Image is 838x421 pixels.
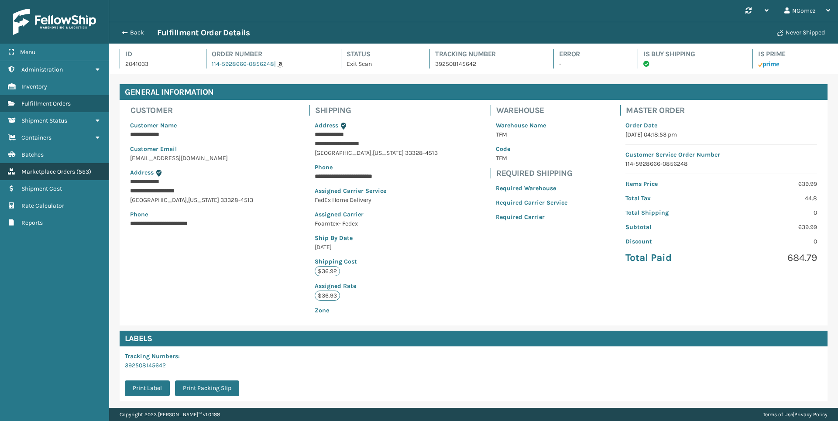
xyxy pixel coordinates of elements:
span: Inventory [21,83,47,90]
p: [DATE] 04:18:53 pm [625,130,817,139]
h4: Shipping [315,105,443,116]
span: Marketplace Orders [21,168,75,175]
span: Fulfillment Orders [21,100,71,107]
p: 684.79 [727,251,817,264]
span: Address [130,169,154,176]
p: Phone [130,210,257,219]
p: Discount [625,237,716,246]
p: Subtotal [625,222,716,232]
p: Assigned Rate [315,281,438,291]
span: 33328-4513 [220,196,253,204]
span: Shipment Status [21,117,67,124]
span: Tracking Numbers : [125,353,180,360]
h4: Customer [131,105,262,116]
p: $36.93 [315,291,340,301]
h4: Is Prime [758,49,828,59]
a: | [274,60,283,68]
h4: Labels [120,331,828,346]
a: Terms of Use [763,411,793,418]
h4: Warehouse [496,105,573,116]
p: 114-5928666-0856248 [625,159,817,168]
p: - [559,59,622,68]
h4: Status [347,49,414,59]
button: Print Packing Slip [175,380,239,396]
button: Never Shipped [772,24,830,41]
p: 639.99 [727,222,817,232]
span: [US_STATE] [188,196,219,204]
span: Administration [21,66,63,73]
p: Warehouse Name [496,121,567,130]
span: Shipment Cost [21,185,62,192]
p: 2041033 [125,59,190,68]
h3: Fulfillment Order Details [157,27,250,38]
h4: Master Order [626,105,822,116]
p: Customer Service Order Number [625,150,817,159]
p: Total Tax [625,194,716,203]
span: [GEOGRAPHIC_DATA] [130,196,187,204]
p: Code [496,144,567,154]
p: 639.99 [727,179,817,188]
p: [DATE] [315,243,438,252]
p: Exit Scan [347,59,414,68]
span: ( 553 ) [76,168,91,175]
p: Copyright 2023 [PERSON_NAME]™ v 1.0.188 [120,408,220,421]
span: Address [315,122,338,129]
span: | [274,60,276,68]
p: Items Price [625,179,716,188]
span: Rate Calculator [21,202,64,209]
span: 33328-4513 [405,149,438,157]
span: [GEOGRAPHIC_DATA] [315,149,371,157]
p: Assigned Carrier Service [315,186,438,195]
button: Print Label [125,380,170,396]
h4: Id [125,49,190,59]
p: 44.8 [727,194,817,203]
p: Shipping Cost [315,257,438,266]
h4: Error [559,49,622,59]
h4: General Information [120,84,828,100]
a: 392508145642 [125,362,166,369]
span: Containers [21,134,52,141]
h4: Tracking Number [435,49,538,59]
span: , [371,149,373,157]
span: Menu [20,48,35,56]
p: Total Shipping [625,208,716,217]
p: Foamtex- Fedex [315,219,438,228]
p: Order Date [625,121,817,130]
h4: Is Buy Shipping [643,49,737,59]
span: [US_STATE] [373,149,404,157]
p: 0 [727,237,817,246]
div: | [763,408,828,421]
p: Required Carrier [496,212,567,222]
h4: Required Shipping [496,168,573,178]
i: Never Shipped [777,30,783,36]
p: Customer Name [130,121,257,130]
a: Privacy Policy [794,411,828,418]
p: Total Paid [625,251,716,264]
a: 114-5928666-0856248 [212,60,274,68]
p: Ship By Date [315,233,438,243]
span: Batches [21,151,44,158]
span: , [187,196,188,204]
p: TFM [496,154,567,163]
p: Required Warehouse [496,184,567,193]
span: Reports [21,219,43,226]
p: Customer Email [130,144,257,154]
p: 0 [727,208,817,217]
p: FedEx Home Delivery [315,195,438,205]
p: [EMAIL_ADDRESS][DOMAIN_NAME] [130,154,257,163]
button: Back [117,29,157,37]
p: 392508145642 [435,59,538,68]
p: $36.92 [315,266,340,276]
h4: Order Number [212,49,325,59]
p: Zone [315,306,438,315]
p: Assigned Carrier [315,210,438,219]
p: Phone [315,163,438,172]
p: TFM [496,130,567,139]
p: Required Carrier Service [496,198,567,207]
img: logo [13,9,96,35]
